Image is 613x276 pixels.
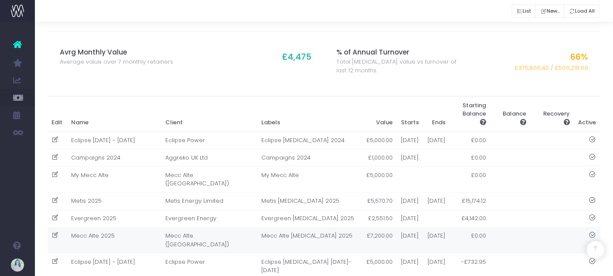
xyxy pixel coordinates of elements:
th: Ends [423,97,450,132]
td: £5,570.70 [361,192,397,210]
span: £375,866.40 / £566,218.60 [515,64,588,72]
td: £0.00 [449,149,490,167]
td: Metis [MEDICAL_DATA] 2025 [257,192,361,210]
td: £0.00 [449,167,490,193]
td: £5,000.00 [361,167,397,193]
th: Name [67,97,161,132]
td: Metis Energy Limited [161,192,257,210]
td: [DATE] [397,210,423,227]
td: Campaigns 2024 [257,149,361,167]
td: Campaigns 2024 [67,149,161,167]
th: Client [161,97,257,132]
td: My Mecc Alte [67,167,161,193]
th: Recovery [531,97,574,132]
th: Edit [48,97,67,132]
span: Average value over 7 monthly retainers [60,58,173,66]
span: Total [MEDICAL_DATA] value vs turnover of last 12 months. [336,58,462,75]
td: Evergreen Energy [161,210,257,227]
td: Mecc Alte [MEDICAL_DATA] 2025 [257,227,361,253]
td: £1,000.00 [361,149,397,167]
td: Eclipse [DATE] - [DATE] [67,131,161,149]
td: [DATE] [397,149,423,167]
td: Aggreko UK Ltd [161,149,257,167]
button: New... [535,4,565,18]
td: [DATE] [423,192,450,210]
td: £0.00 [449,227,490,253]
td: £4,142.00 [449,210,490,227]
td: [DATE] [423,227,450,253]
span: £4,475 [282,51,312,63]
td: [DATE] [397,192,423,210]
td: Metis 2025 [67,192,161,210]
td: My Mecc Alte [257,167,361,193]
td: [DATE] [397,131,423,149]
td: £0.00 [449,131,490,149]
td: Evergreen 2025 [67,210,161,227]
td: £7,200.00 [361,227,397,253]
th: Active [574,97,601,132]
td: [DATE] [423,131,450,149]
td: Mecc Alte 2025 [67,227,161,253]
th: Balance [490,97,531,132]
td: Mecc Alte ([GEOGRAPHIC_DATA]) [161,167,257,193]
td: £2,551.50 [361,210,397,227]
th: Value [361,97,397,132]
td: Mecc Alte ([GEOGRAPHIC_DATA]) [161,227,257,253]
td: [DATE] [397,227,423,253]
button: Load All [564,4,600,18]
td: Eclipse Power [161,131,257,149]
button: List [512,4,536,18]
img: images/default_profile_image.png [11,259,24,272]
h3: Avrg Monthly Value [60,48,185,57]
td: £15,174.12 [449,192,490,210]
span: 66% [570,51,588,63]
td: Evergreen [MEDICAL_DATA] 2025 [257,210,361,227]
th: Starting Balance [449,97,490,132]
td: £5,000.00 [361,131,397,149]
th: Labels [257,97,361,132]
td: Eclipse [MEDICAL_DATA] 2024 [257,131,361,149]
h3: % of Annual Turnover [336,48,462,57]
th: Starts [397,97,423,132]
